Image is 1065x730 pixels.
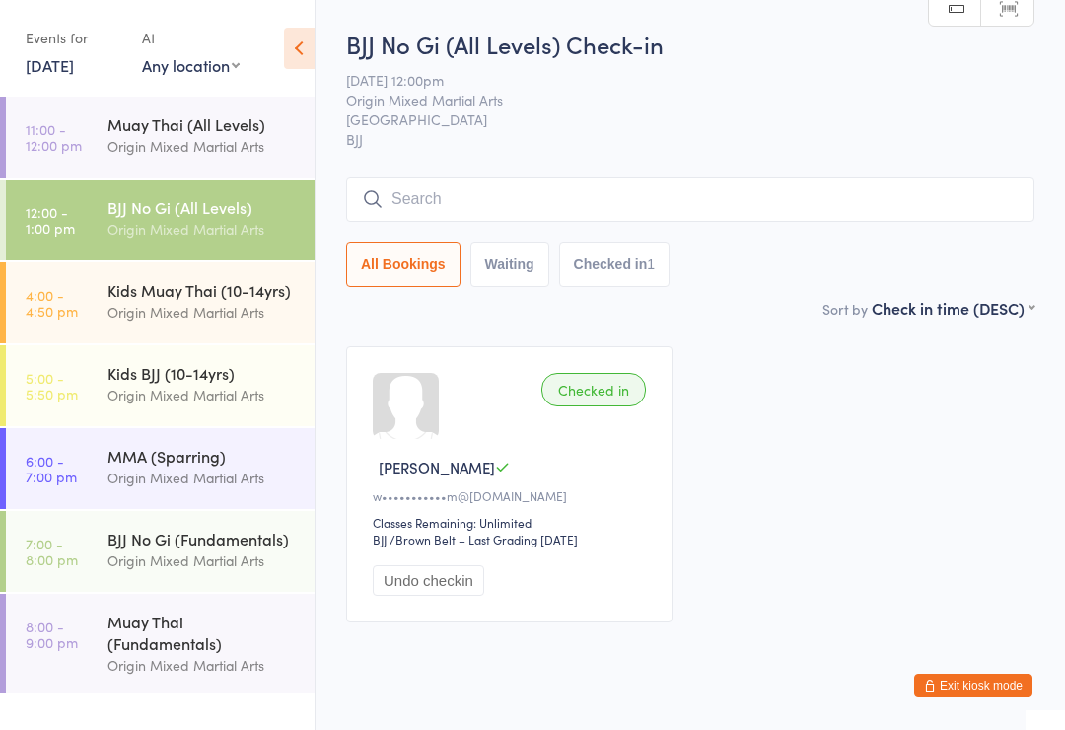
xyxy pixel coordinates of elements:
[373,514,652,531] div: Classes Remaining: Unlimited
[373,487,652,504] div: w•••••••••••m@[DOMAIN_NAME]
[6,428,315,509] a: 6:00 -7:00 pmMMA (Sparring)Origin Mixed Martial Arts
[379,457,495,477] span: [PERSON_NAME]
[822,299,868,319] label: Sort by
[26,22,122,54] div: Events for
[26,204,75,236] time: 12:00 - 1:00 pm
[26,370,78,401] time: 5:00 - 5:50 pm
[470,242,549,287] button: Waiting
[559,242,671,287] button: Checked in1
[26,121,82,153] time: 11:00 - 12:00 pm
[647,256,655,272] div: 1
[107,218,298,241] div: Origin Mixed Martial Arts
[346,242,461,287] button: All Bookings
[107,467,298,489] div: Origin Mixed Martial Arts
[346,28,1034,60] h2: BJJ No Gi (All Levels) Check-in
[346,129,1034,149] span: BJJ
[107,196,298,218] div: BJJ No Gi (All Levels)
[6,97,315,178] a: 11:00 -12:00 pmMuay Thai (All Levels)Origin Mixed Martial Arts
[373,565,484,596] button: Undo checkin
[346,90,1004,109] span: Origin Mixed Martial Arts
[142,54,240,76] div: Any location
[6,262,315,343] a: 4:00 -4:50 pmKids Muay Thai (10-14yrs)Origin Mixed Martial Arts
[6,511,315,592] a: 7:00 -8:00 pmBJJ No Gi (Fundamentals)Origin Mixed Martial Arts
[107,301,298,324] div: Origin Mixed Martial Arts
[107,135,298,158] div: Origin Mixed Martial Arts
[390,531,578,547] span: / Brown Belt – Last Grading [DATE]
[373,531,387,547] div: BJJ
[346,109,1004,129] span: [GEOGRAPHIC_DATA]
[6,180,315,260] a: 12:00 -1:00 pmBJJ No Gi (All Levels)Origin Mixed Martial Arts
[107,384,298,406] div: Origin Mixed Martial Arts
[26,619,78,650] time: 8:00 - 9:00 pm
[346,70,1004,90] span: [DATE] 12:00pm
[26,536,78,567] time: 7:00 - 8:00 pm
[107,549,298,572] div: Origin Mixed Martial Arts
[914,674,1032,697] button: Exit kiosk mode
[107,611,298,654] div: Muay Thai (Fundamentals)
[26,287,78,319] time: 4:00 - 4:50 pm
[872,297,1034,319] div: Check in time (DESC)
[107,654,298,677] div: Origin Mixed Martial Arts
[541,373,646,406] div: Checked in
[107,528,298,549] div: BJJ No Gi (Fundamentals)
[26,54,74,76] a: [DATE]
[107,445,298,467] div: MMA (Sparring)
[107,279,298,301] div: Kids Muay Thai (10-14yrs)
[6,345,315,426] a: 5:00 -5:50 pmKids BJJ (10-14yrs)Origin Mixed Martial Arts
[26,453,77,484] time: 6:00 - 7:00 pm
[346,177,1034,222] input: Search
[142,22,240,54] div: At
[6,594,315,693] a: 8:00 -9:00 pmMuay Thai (Fundamentals)Origin Mixed Martial Arts
[107,362,298,384] div: Kids BJJ (10-14yrs)
[107,113,298,135] div: Muay Thai (All Levels)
